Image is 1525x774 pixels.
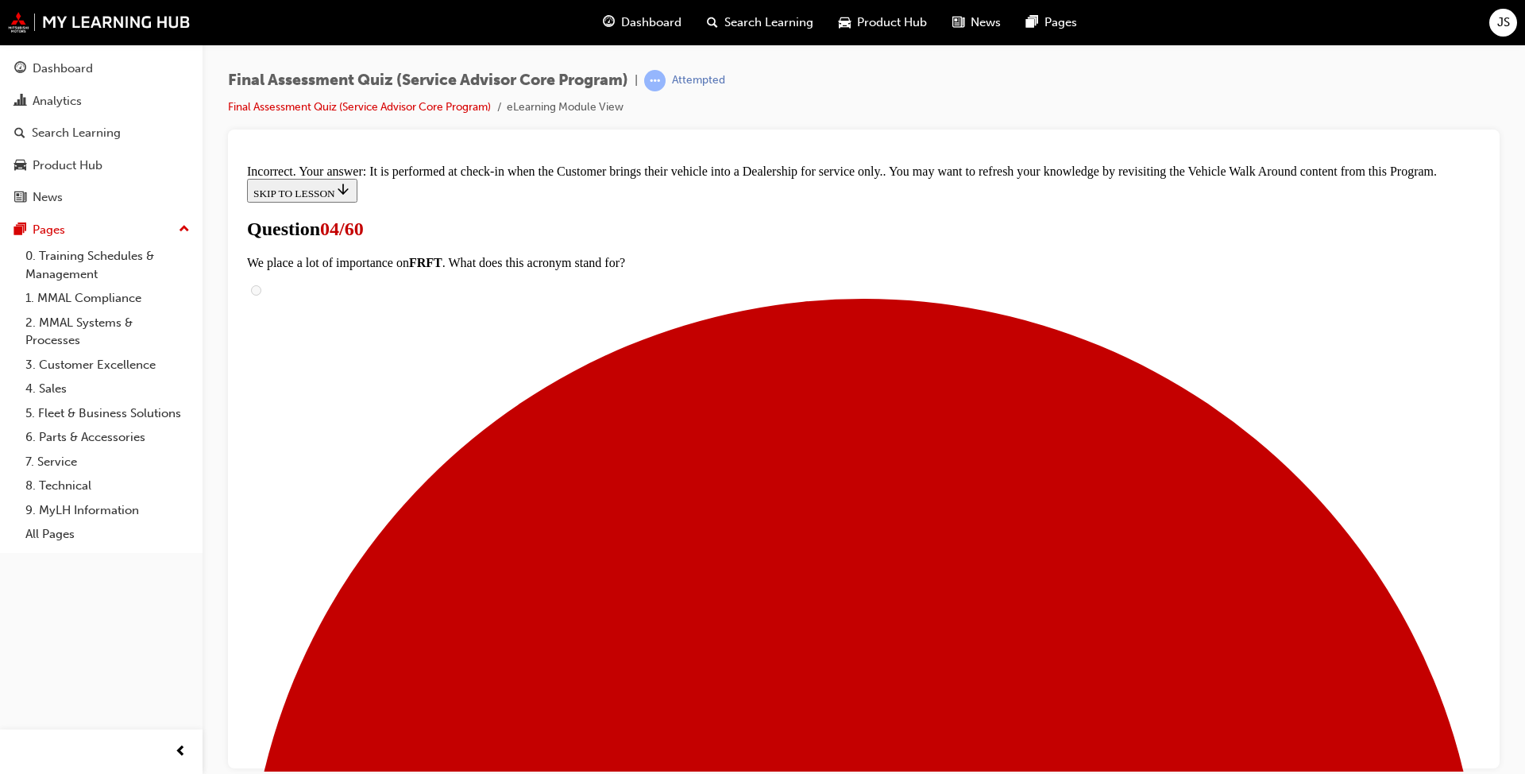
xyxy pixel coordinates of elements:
[33,221,65,239] div: Pages
[19,377,196,401] a: 4. Sales
[228,100,491,114] a: Final Assessment Quiz (Service Advisor Core Program)
[19,474,196,498] a: 8. Technical
[1013,6,1090,39] a: pages-iconPages
[32,124,121,142] div: Search Learning
[6,21,117,45] button: SKIP TO LESSON
[857,14,927,32] span: Product Hub
[14,126,25,141] span: search-icon
[672,73,725,88] div: Attempted
[6,215,196,245] button: Pages
[1044,14,1077,32] span: Pages
[19,425,196,450] a: 6. Parts & Accessories
[6,87,196,116] a: Analytics
[14,159,26,173] span: car-icon
[644,70,666,91] span: learningRecordVerb_ATTEMPT-icon
[19,498,196,523] a: 9. MyLH Information
[19,311,196,353] a: 2. MMAL Systems & Processes
[940,6,1013,39] a: news-iconNews
[14,223,26,238] span: pages-icon
[19,401,196,426] a: 5. Fleet & Business Solutions
[839,13,851,33] span: car-icon
[19,522,196,547] a: All Pages
[175,742,187,762] span: prev-icon
[19,286,196,311] a: 1. MMAL Compliance
[228,72,628,90] span: Final Assessment Quiz (Service Advisor Core Program)
[6,118,196,148] a: Search Learning
[621,14,681,32] span: Dashboard
[8,12,191,33] img: mmal
[507,99,624,117] li: eLearning Module View
[1026,13,1038,33] span: pages-icon
[14,62,26,76] span: guage-icon
[707,13,718,33] span: search-icon
[33,157,102,175] div: Product Hub
[6,151,196,180] a: Product Hub
[179,219,190,240] span: up-icon
[603,13,615,33] span: guage-icon
[826,6,940,39] a: car-iconProduct Hub
[724,14,813,32] span: Search Learning
[19,244,196,286] a: 0. Training Schedules & Management
[14,95,26,109] span: chart-icon
[33,60,93,78] div: Dashboard
[694,6,826,39] a: search-iconSearch Learning
[635,72,638,90] span: |
[6,183,196,212] a: News
[1497,14,1510,32] span: JS
[6,6,1240,21] div: Incorrect. Your answer: It is performed at check-in when the Customer brings their vehicle into a...
[1489,9,1517,37] button: JS
[590,6,694,39] a: guage-iconDashboard
[6,51,196,215] button: DashboardAnalyticsSearch LearningProduct HubNews
[952,13,964,33] span: news-icon
[13,29,110,41] span: SKIP TO LESSON
[33,92,82,110] div: Analytics
[971,14,1001,32] span: News
[14,191,26,205] span: news-icon
[33,188,63,207] div: News
[6,54,196,83] a: Dashboard
[19,450,196,474] a: 7. Service
[19,353,196,377] a: 3. Customer Excellence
